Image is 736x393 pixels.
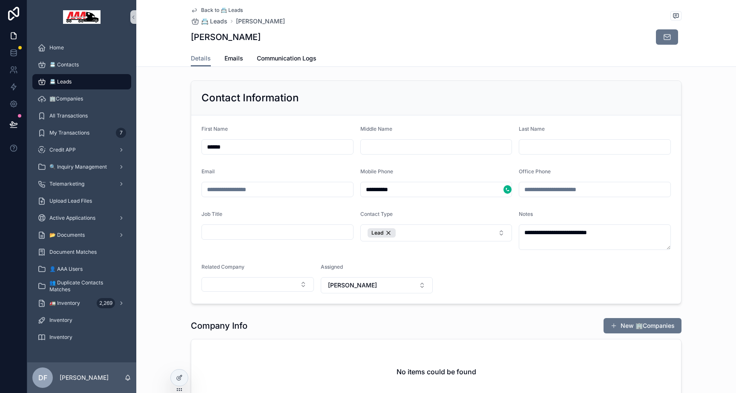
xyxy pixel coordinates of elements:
[32,176,131,192] a: Telemarketing
[49,317,72,324] span: Inventory
[371,229,383,236] span: Lead
[49,334,72,341] span: Inventory
[32,227,131,243] a: 📂 Documents
[257,51,316,68] a: Communication Logs
[321,277,433,293] button: Select Button
[60,373,109,382] p: [PERSON_NAME]
[519,168,551,175] span: Office Phone
[49,44,64,51] span: Home
[32,91,131,106] a: 🏢Companies
[116,128,126,138] div: 7
[97,298,115,308] div: 2,269
[32,193,131,209] a: Upload Lead Files
[224,51,243,68] a: Emails
[32,210,131,226] a: Active Applications
[49,129,89,136] span: My Transactions
[32,330,131,345] a: Inventory
[201,126,228,132] span: First Name
[360,211,393,217] span: Contact Type
[321,264,343,270] span: Assigned
[191,320,247,332] h1: Company Info
[604,318,681,333] button: New 🏢Companies
[32,159,131,175] a: 🔍 Inquiry Management
[191,7,243,14] a: Back to 📇 Leads
[32,125,131,141] a: My Transactions7
[201,168,215,175] span: Email
[49,146,76,153] span: Credit APP
[32,278,131,294] a: 👥 Duplicate Contacts Matches
[519,211,533,217] span: Notes
[397,367,476,377] h2: No items could be found
[191,31,261,43] h1: [PERSON_NAME]
[27,34,136,356] div: scrollable content
[201,211,222,217] span: Job Title
[257,54,316,63] span: Communication Logs
[32,108,131,123] a: All Transactions
[32,57,131,72] a: 📇 Contacts
[328,281,377,290] span: [PERSON_NAME]
[201,91,299,105] h2: Contact Information
[360,224,512,241] button: Select Button
[519,126,545,132] span: Last Name
[32,295,131,311] a: 🚛 Inventory2,269
[201,277,314,292] button: Select Button
[49,300,80,307] span: 🚛 Inventory
[224,54,243,63] span: Emails
[49,61,79,68] span: 📇 Contacts
[32,313,131,328] a: Inventory
[201,7,243,14] span: Back to 📇 Leads
[49,266,83,273] span: 👤 AAA Users
[49,232,85,238] span: 📂 Documents
[191,54,211,63] span: Details
[49,112,88,119] span: All Transactions
[191,51,211,67] a: Details
[191,17,227,26] a: 📇 Leads
[49,198,92,204] span: Upload Lead Files
[32,74,131,89] a: 📇 Leads
[49,181,84,187] span: Telemarketing
[32,142,131,158] a: Credit APP
[38,373,47,383] span: DF
[49,95,83,102] span: 🏢Companies
[360,168,393,175] span: Mobile Phone
[32,261,131,277] a: 👤 AAA Users
[32,40,131,55] a: Home
[32,244,131,260] a: Document Matches
[201,17,227,26] span: 📇 Leads
[49,78,72,85] span: 📇 Leads
[49,249,97,255] span: Document Matches
[236,17,285,26] a: [PERSON_NAME]
[368,228,396,238] button: Unselect 10
[49,215,95,221] span: Active Applications
[49,279,123,293] span: 👥 Duplicate Contacts Matches
[49,164,107,170] span: 🔍 Inquiry Management
[360,126,392,132] span: Middle Name
[201,264,244,270] span: Related Company
[63,10,101,24] img: App logo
